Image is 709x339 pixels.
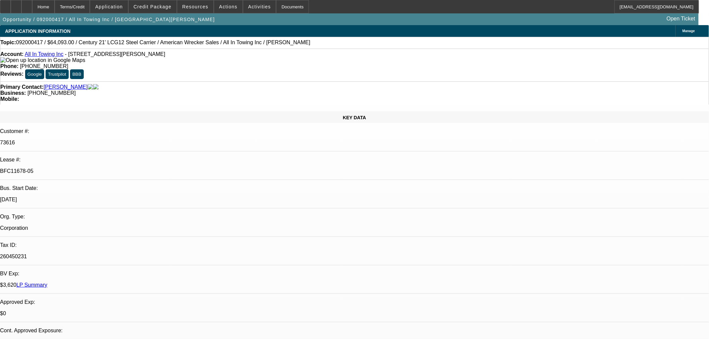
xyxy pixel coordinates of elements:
span: Application [95,4,123,9]
span: [PHONE_NUMBER] [20,63,68,69]
strong: Primary Contact: [0,84,44,90]
strong: Business: [0,90,26,96]
span: 092000417 / $64,093.00 / Century 21' LCG12 Steel Carrier / American Wrecker Sales / All In Towing... [16,40,310,46]
button: Resources [177,0,213,13]
strong: Topic: [0,40,16,46]
button: Activities [243,0,276,13]
span: Actions [219,4,238,9]
span: [PHONE_NUMBER] [27,90,76,96]
button: Actions [214,0,243,13]
a: Open Ticket [664,13,698,24]
a: LP Summary [16,282,47,288]
span: Opportunity / 092000417 / All In Towing Inc / [GEOGRAPHIC_DATA][PERSON_NAME] [3,17,215,22]
img: facebook-icon.png [88,84,93,90]
button: Trustpilot [46,69,68,79]
a: All In Towing Inc [25,51,63,57]
button: Application [90,0,128,13]
img: Open up location in Google Maps [0,57,85,63]
button: Google [25,69,44,79]
button: Credit Package [129,0,177,13]
span: - [STREET_ADDRESS][PERSON_NAME] [65,51,166,57]
img: linkedin-icon.png [93,84,99,90]
a: [PERSON_NAME] [44,84,88,90]
strong: Mobile: [0,96,19,102]
strong: Reviews: [0,71,23,77]
strong: Phone: [0,63,18,69]
span: Activities [248,4,271,9]
span: KEY DATA [343,115,366,120]
a: View Google Maps [0,57,85,63]
button: BBB [70,69,84,79]
span: Manage [683,29,695,33]
strong: Account: [0,51,23,57]
span: APPLICATION INFORMATION [5,28,70,34]
span: Credit Package [134,4,172,9]
span: Resources [182,4,208,9]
